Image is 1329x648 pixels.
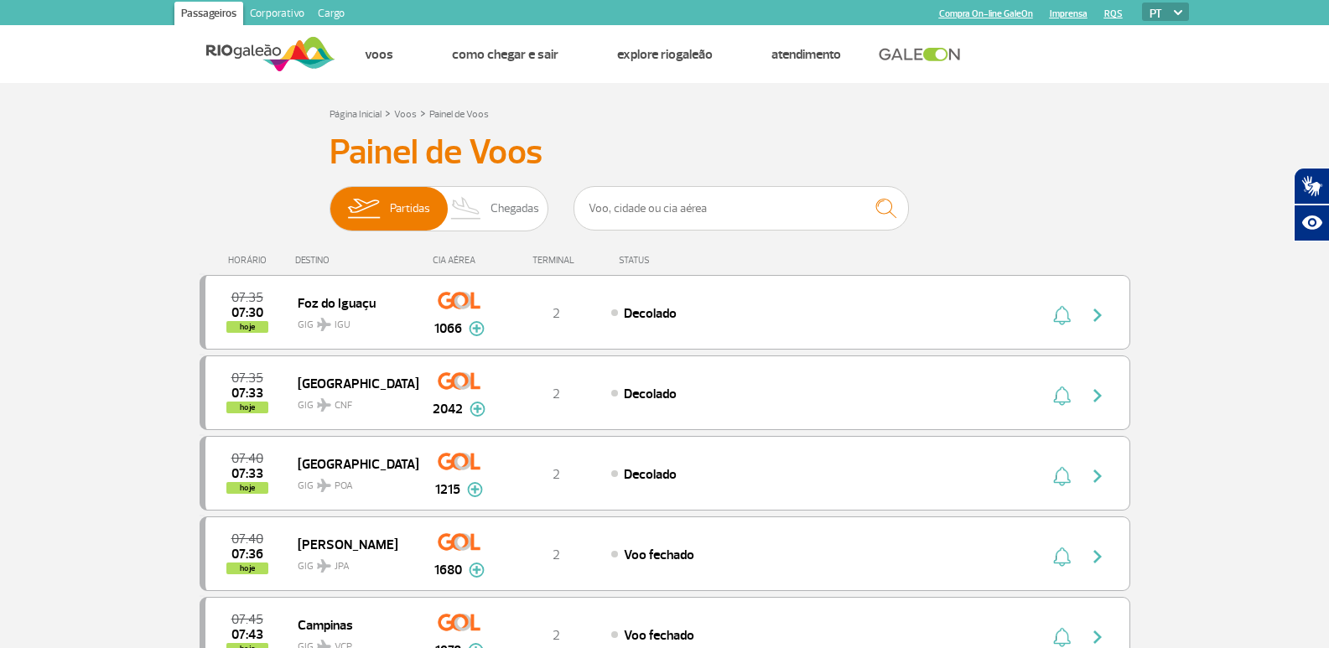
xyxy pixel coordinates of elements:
[491,187,539,231] span: Chegadas
[553,466,560,483] span: 2
[311,2,351,29] a: Cargo
[317,479,331,492] img: destiny_airplane.svg
[553,627,560,644] span: 2
[442,187,491,231] img: slider-desembarque
[1053,466,1071,486] img: sino-painel-voo.svg
[574,186,909,231] input: Voo, cidade ou cia aérea
[553,547,560,563] span: 2
[231,292,263,303] span: 2025-08-25 07:35:00
[231,387,263,399] span: 2025-08-25 07:33:00
[231,307,263,319] span: 2025-08-25 07:30:00
[231,468,263,480] span: 2025-08-25 07:33:00
[226,562,268,574] span: hoje
[1053,627,1071,647] img: sino-painel-voo.svg
[231,629,263,640] span: 2025-08-25 07:43:00
[1050,8,1088,19] a: Imprensa
[394,108,417,121] a: Voos
[295,255,418,266] div: DESTINO
[435,480,460,500] span: 1215
[553,386,560,402] span: 2
[317,398,331,412] img: destiny_airplane.svg
[1088,547,1108,567] img: seta-direita-painel-voo.svg
[226,402,268,413] span: hoje
[298,469,405,494] span: GIG
[1294,168,1329,241] div: Plugin de acessibilidade da Hand Talk.
[231,372,263,384] span: 2025-08-25 07:35:00
[1053,386,1071,406] img: sino-painel-voo.svg
[335,559,350,574] span: JPA
[420,103,426,122] a: >
[624,386,677,402] span: Decolado
[624,627,694,644] span: Voo fechado
[624,466,677,483] span: Decolado
[298,308,405,333] span: GIG
[205,255,296,266] div: HORÁRIO
[470,402,485,417] img: mais-info-painel-voo.svg
[243,2,311,29] a: Corporativo
[231,533,263,545] span: 2025-08-25 07:40:00
[385,103,391,122] a: >
[335,318,350,333] span: IGU
[1294,205,1329,241] button: Abrir recursos assistivos.
[298,453,405,474] span: [GEOGRAPHIC_DATA]
[337,187,390,231] img: slider-embarque
[226,482,268,494] span: hoje
[467,482,483,497] img: mais-info-painel-voo.svg
[226,321,268,333] span: hoje
[469,562,485,578] img: mais-info-painel-voo.svg
[1053,305,1071,325] img: sino-painel-voo.svg
[1088,627,1108,647] img: seta-direita-painel-voo.svg
[610,255,747,266] div: STATUS
[298,533,405,555] span: [PERSON_NAME]
[1088,386,1108,406] img: seta-direita-painel-voo.svg
[330,132,1000,174] h3: Painel de Voos
[617,46,713,63] a: Explore RIOgaleão
[1294,168,1329,205] button: Abrir tradutor de língua de sinais.
[231,548,263,560] span: 2025-08-25 07:36:00
[553,305,560,322] span: 2
[298,389,405,413] span: GIG
[501,255,610,266] div: TERMINAL
[1104,8,1123,19] a: RQS
[1088,466,1108,486] img: seta-direita-painel-voo.svg
[174,2,243,29] a: Passageiros
[317,318,331,331] img: destiny_airplane.svg
[434,560,462,580] span: 1680
[1053,547,1071,567] img: sino-painel-voo.svg
[624,305,677,322] span: Decolado
[231,453,263,464] span: 2025-08-25 07:40:00
[624,547,694,563] span: Voo fechado
[335,398,352,413] span: CNF
[298,292,405,314] span: Foz do Iguaçu
[939,8,1033,19] a: Compra On-line GaleOn
[433,399,463,419] span: 2042
[231,614,263,625] span: 2025-08-25 07:45:00
[330,108,382,121] a: Página Inicial
[418,255,501,266] div: CIA AÉREA
[317,559,331,573] img: destiny_airplane.svg
[335,479,353,494] span: POA
[434,319,462,339] span: 1066
[771,46,841,63] a: Atendimento
[469,321,485,336] img: mais-info-painel-voo.svg
[298,614,405,635] span: Campinas
[365,46,393,63] a: Voos
[298,550,405,574] span: GIG
[390,187,430,231] span: Partidas
[429,108,489,121] a: Painel de Voos
[298,372,405,394] span: [GEOGRAPHIC_DATA]
[1088,305,1108,325] img: seta-direita-painel-voo.svg
[452,46,558,63] a: Como chegar e sair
